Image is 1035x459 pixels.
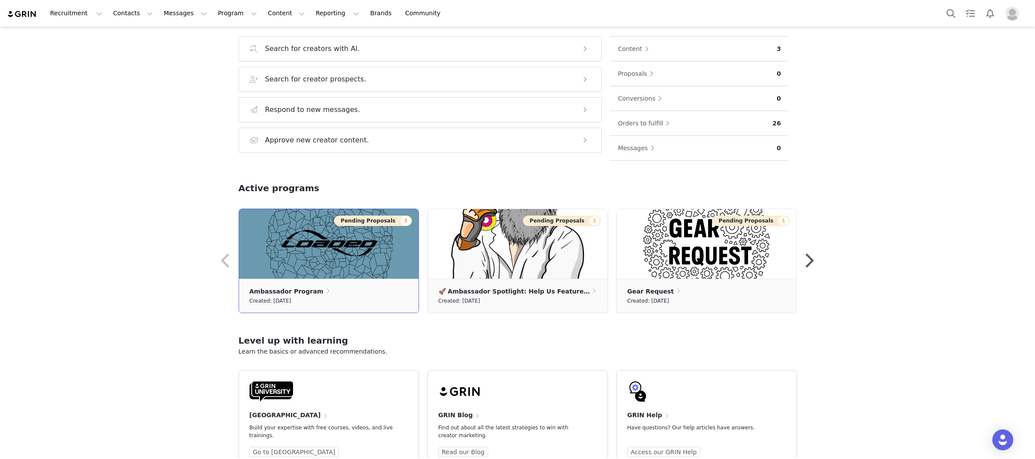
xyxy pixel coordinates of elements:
[263,3,310,23] button: Content
[627,287,674,296] p: Gear Request
[617,209,796,279] img: d577a8b4-0e15-4bd2-8cc6-babdc0a29435.jpg
[617,91,666,105] button: Conversions
[627,381,648,402] img: GRIN-help-icon.svg
[239,182,320,195] h2: Active programs
[617,141,659,155] button: Messages
[772,119,781,128] p: 26
[627,296,669,306] small: Created: [DATE]
[1005,7,1019,20] img: placeholder-profile.jpg
[961,3,980,23] a: Tasks
[212,3,262,23] button: Program
[265,44,360,54] h3: Search for creators with AI.
[45,3,108,23] button: Recruitment
[777,44,781,54] p: 3
[523,216,600,226] button: Pending Proposals1
[617,116,674,130] button: Orders to fulfill
[428,209,607,279] img: 3ac721ba-0fc9-41df-897f-a1a72f305849.jpg
[438,381,482,402] img: grin-logo-black.svg
[941,3,961,23] button: Search
[239,36,602,61] button: Search for creators with AI.
[239,334,797,347] h2: Level up with learning
[992,429,1013,450] div: Open Intercom Messenger
[249,424,394,439] p: Build your expertise with free courses, videos, and live trainings.
[365,3,399,23] a: Brands
[627,411,662,420] h4: GRIN Help
[249,447,339,457] a: Go to [GEOGRAPHIC_DATA]
[438,287,591,296] p: 🚀 Ambassador Spotlight: Help Us Feature You on [DOMAIN_NAME]!
[1000,7,1028,20] button: Profile
[265,135,369,145] h3: Approve new creator content.
[777,94,781,103] p: 0
[438,296,480,306] small: Created: [DATE]
[249,381,293,402] img: GRIN-University-Logo-Black.svg
[239,209,418,279] img: 88184676-a37c-4d57-9e12-5de68062a2fb.jpg
[438,424,583,439] p: Find out about all the latest strategies to win with creator marketing.
[617,42,653,56] button: Content
[158,3,212,23] button: Messages
[438,411,473,420] h4: GRIN Blog
[617,67,658,81] button: Proposals
[627,447,701,457] a: Access our GRIN Help
[777,69,781,78] p: 0
[438,447,488,457] a: Read our Blog
[239,67,602,92] button: Search for creator prospects.
[400,3,450,23] a: Community
[249,287,324,296] p: Ambassador Program
[239,347,797,356] p: Learn the basics or advanced recommendations.
[249,296,291,306] small: Created: [DATE]
[265,105,361,115] h3: Respond to new messages.
[249,411,321,420] h4: [GEOGRAPHIC_DATA]
[981,3,1000,23] button: Notifications
[627,424,772,432] p: Have questions? Our help articles have answers.
[108,3,158,23] button: Contacts
[712,216,789,226] button: Pending Proposals1
[334,216,411,226] button: Pending Proposals3
[310,3,364,23] button: Reporting
[239,128,602,153] button: Approve new creator content.
[265,74,367,84] h3: Search for creator prospects.
[239,97,602,122] button: Respond to new messages.
[7,10,37,18] img: grin logo
[777,144,781,153] p: 0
